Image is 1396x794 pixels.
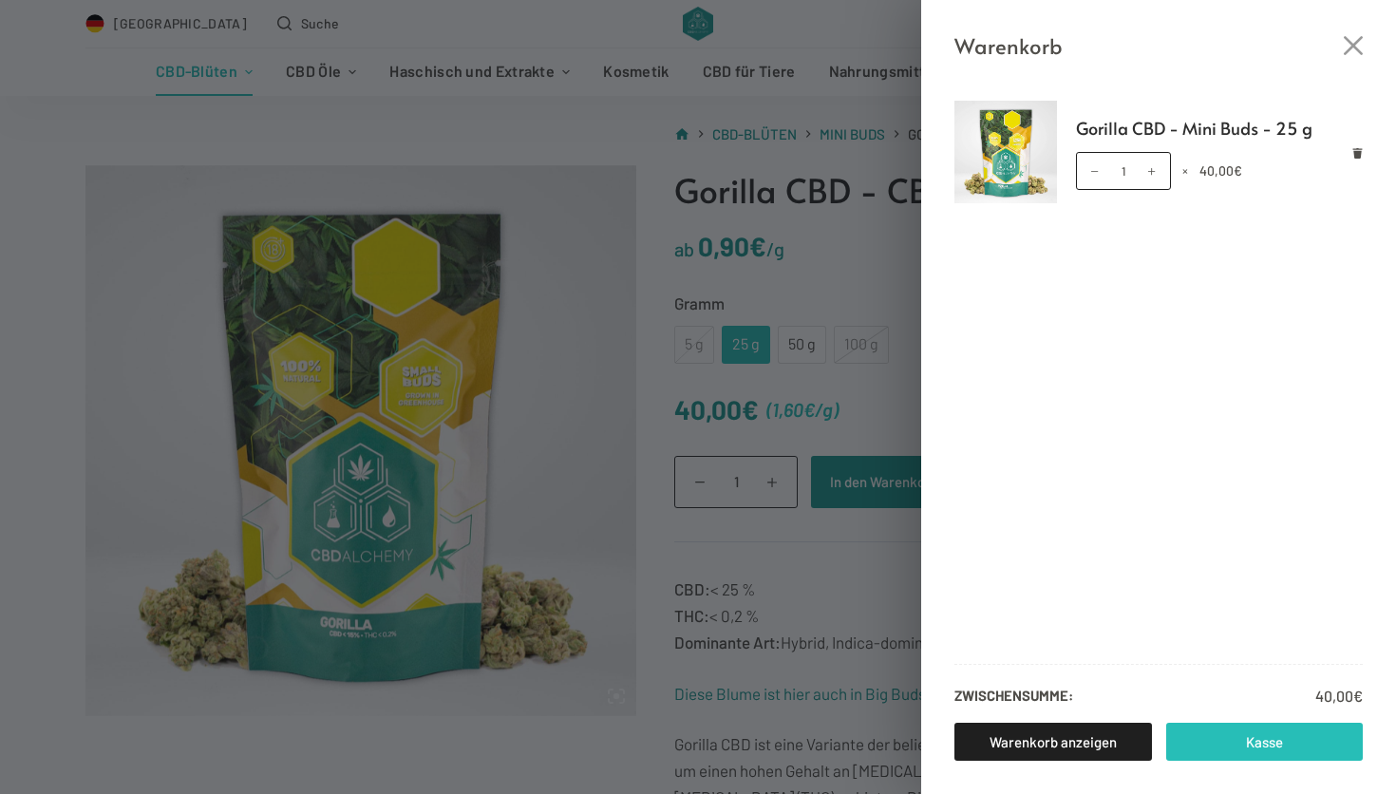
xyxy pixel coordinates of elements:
[1352,147,1363,158] a: Remove Gorilla CBD - Mini Buds - 25 g from cart
[1199,162,1242,179] bdi: 40,00
[1182,162,1188,179] span: ×
[1315,687,1363,705] bdi: 40,00
[954,723,1152,761] a: Warenkorb anzeigen
[1234,162,1242,179] span: €
[954,684,1073,709] strong: Zwischensumme:
[1076,152,1171,190] input: Produktmenge
[1344,36,1363,55] button: Close cart drawer
[1076,114,1364,142] a: Gorilla CBD - Mini Buds - 25 g
[954,28,1063,63] span: Warenkorb
[1166,723,1364,761] a: Kasse
[1353,687,1363,705] span: €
